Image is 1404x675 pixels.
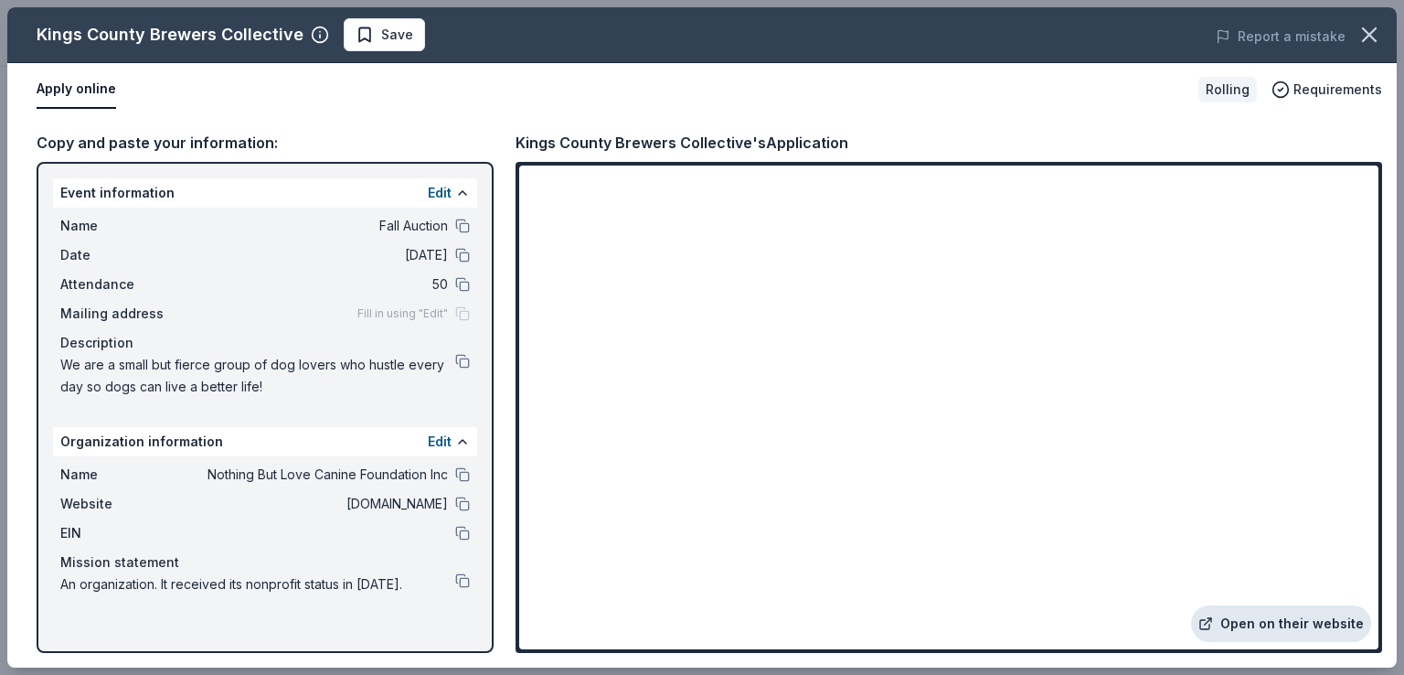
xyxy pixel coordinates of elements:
span: [DATE] [183,244,448,266]
div: Event information [53,178,477,208]
div: Kings County Brewers Collective's Application [516,131,848,155]
div: Kings County Brewers Collective [37,20,303,49]
div: Copy and paste your information: [37,131,494,155]
span: [DOMAIN_NAME] [183,493,448,515]
button: Apply online [37,70,116,109]
span: Website [60,493,183,515]
span: An organization. It received its nonprofit status in [DATE]. [60,573,455,595]
div: Description [60,332,470,354]
span: Name [60,215,183,237]
button: Edit [428,182,452,204]
span: 50 [183,273,448,295]
button: Report a mistake [1216,26,1345,48]
span: Requirements [1293,79,1382,101]
span: Fill in using "Edit" [357,306,448,321]
span: Date [60,244,183,266]
span: Attendance [60,273,183,295]
span: Save [381,24,413,46]
span: EIN [60,522,183,544]
span: Name [60,464,183,486]
span: Fall Auction [183,215,448,237]
span: We are a small but fierce group of dog lovers who hustle every day so dogs can live a better life! [60,354,455,398]
span: Nothing But Love Canine Foundation Inc [183,464,448,486]
span: Mailing address [60,303,183,325]
div: Rolling [1198,77,1257,102]
div: Organization information [53,427,477,456]
div: Mission statement [60,552,470,573]
button: Edit [428,431,452,453]
button: Save [344,18,425,51]
a: Open on their website [1191,605,1371,642]
button: Requirements [1271,79,1382,101]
